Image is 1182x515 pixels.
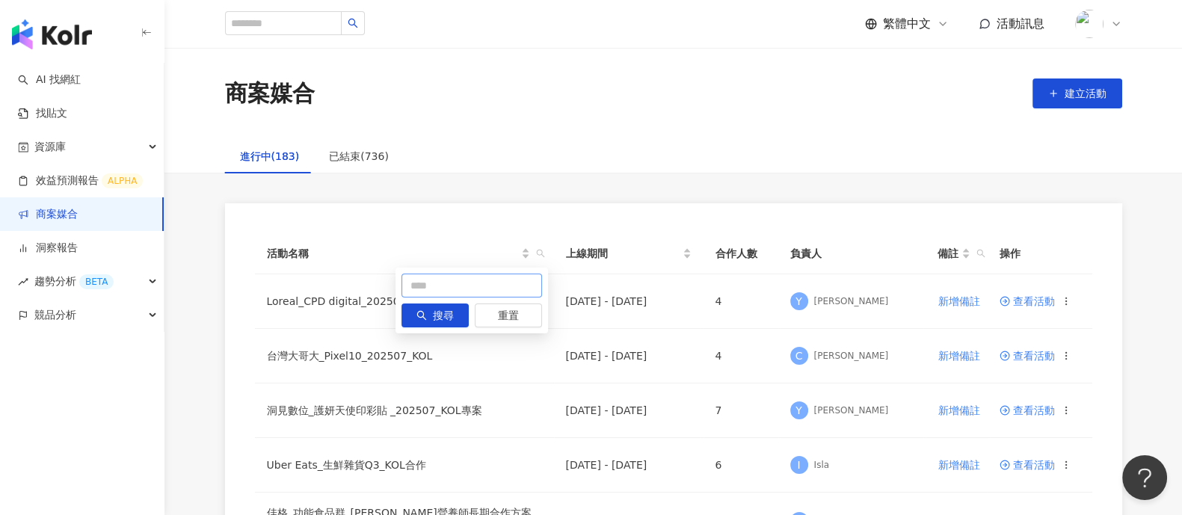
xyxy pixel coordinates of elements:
[34,298,76,332] span: 競品分析
[938,459,980,471] span: 新增備註
[79,274,114,289] div: BETA
[938,341,981,371] button: 新增備註
[34,130,66,164] span: 資源庫
[704,438,778,493] td: 6
[267,245,518,262] span: 活動名稱
[255,383,554,438] td: 洞⾒數位_護妍天使印彩貼 _202507_KOL專案
[814,350,889,363] div: [PERSON_NAME]
[988,233,1092,274] th: 操作
[554,438,704,493] td: [DATE] - [DATE]
[814,459,829,472] div: Isla
[704,383,778,438] td: 7
[795,402,802,419] span: Y
[18,173,143,188] a: 效益預測報告ALPHA
[814,295,889,308] div: [PERSON_NAME]
[704,329,778,383] td: 4
[938,350,980,362] span: 新增備註
[778,233,926,274] th: 負責人
[498,304,519,328] span: 重置
[1065,87,1106,99] span: 建立活動
[938,286,981,316] button: 新增備註
[938,395,981,425] button: 新增備註
[566,245,680,262] span: 上線期間
[554,329,704,383] td: [DATE] - [DATE]
[795,348,803,364] span: C
[926,233,994,274] th: 備註
[554,383,704,438] td: [DATE] - [DATE]
[533,242,548,265] span: search
[1032,78,1122,108] button: 建立活動
[1122,455,1167,500] iframe: Help Scout Beacon - Open
[797,457,800,473] span: I
[18,241,78,256] a: 洞察報告
[1075,10,1103,38] img: Kolr%20app%20icon%20%281%29.png
[704,274,778,329] td: 4
[401,303,469,327] button: 搜尋
[255,233,554,274] th: 活動名稱
[704,233,778,274] th: 合作人數
[883,16,931,32] span: 繁體中文
[475,303,542,327] button: 重置
[938,295,980,307] span: 新增備註
[255,329,554,383] td: 台灣大哥大_Pixel10_202507_KOL
[240,148,300,164] div: 進行中(183)
[938,450,981,480] button: 新增備註
[1000,351,1055,361] a: 查看活動
[1000,405,1055,416] a: 查看活動
[34,265,114,298] span: 趨勢分析
[255,438,554,493] td: Uber Eats_生鮮雜貨Q3_KOL合作
[18,73,81,87] a: searchAI 找網紅
[976,249,985,258] span: search
[997,16,1044,31] span: 活動訊息
[255,274,554,329] td: Loreal_CPD digital_202502_03_KOL
[536,249,545,258] span: search
[814,404,889,417] div: [PERSON_NAME]
[1000,460,1055,470] a: 查看活動
[554,274,704,329] td: [DATE] - [DATE]
[938,245,958,262] span: 備註
[329,148,389,164] div: 已結束(736)
[18,207,78,222] a: 商案媒合
[12,19,92,49] img: logo
[973,242,988,265] span: search
[225,78,315,109] div: 商案媒合
[554,233,704,274] th: 上線期間
[416,310,427,321] span: search
[433,304,454,328] span: 搜尋
[795,293,802,309] span: Y
[18,106,67,121] a: 找貼文
[938,404,980,416] span: 新增備註
[1000,296,1055,306] a: 查看活動
[348,18,358,28] span: search
[18,277,28,287] span: rise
